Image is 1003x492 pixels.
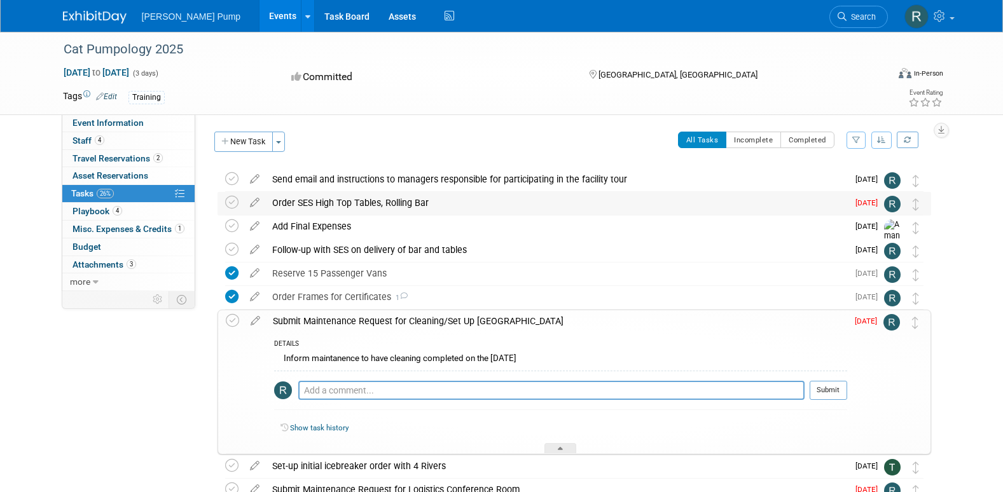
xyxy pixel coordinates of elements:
[266,215,848,237] div: Add Final Expenses
[244,291,266,303] a: edit
[855,175,884,184] span: [DATE]
[147,291,169,308] td: Personalize Event Tab Strip
[62,114,195,132] a: Event Information
[266,168,848,190] div: Send email and instructions to managers responsible for participating in the facility tour
[855,222,884,231] span: [DATE]
[913,222,919,234] i: Move task
[59,38,869,61] div: Cat Pumpology 2025
[266,263,848,284] div: Reserve 15 Passenger Vans
[908,90,943,96] div: Event Rating
[855,245,884,254] span: [DATE]
[913,175,919,187] i: Move task
[62,150,195,167] a: Travel Reservations2
[884,290,901,306] img: Robert Lega
[73,224,184,234] span: Misc. Expenses & Credits
[62,132,195,149] a: Staff4
[73,206,122,216] span: Playbook
[73,153,163,163] span: Travel Reservations
[73,135,104,146] span: Staff
[73,259,136,270] span: Attachments
[70,277,90,287] span: more
[884,243,901,259] img: Robert Lega
[128,91,165,104] div: Training
[63,90,117,104] td: Tags
[883,314,900,331] img: Robert Lega
[62,238,195,256] a: Budget
[913,292,919,304] i: Move task
[855,198,884,207] span: [DATE]
[884,266,901,283] img: Robert Lega
[829,6,888,28] a: Search
[913,461,919,474] i: Move task
[274,339,847,350] div: DETAILS
[913,69,943,78] div: In-Person
[855,317,883,325] span: [DATE]
[274,381,292,399] img: Robert Lega
[142,11,241,22] span: [PERSON_NAME] Pump
[175,224,184,233] span: 1
[62,273,195,290] a: more
[897,132,918,148] a: Refresh
[899,68,911,78] img: Format-Inperson.png
[274,350,847,370] div: Inform maintanence to have cleaning completed on the [DATE]
[855,292,884,301] span: [DATE]
[96,92,117,101] a: Edit
[71,188,114,198] span: Tasks
[169,291,195,308] td: Toggle Event Tabs
[780,132,834,148] button: Completed
[598,70,757,79] span: [GEOGRAPHIC_DATA], [GEOGRAPHIC_DATA]
[113,206,122,215] span: 4
[244,197,266,208] a: edit
[244,268,266,279] a: edit
[90,67,102,78] span: to
[153,153,163,163] span: 2
[62,221,195,238] a: Misc. Expenses & Credits1
[244,221,266,232] a: edit
[214,132,273,152] button: New Task
[73,118,144,128] span: Event Information
[678,132,727,148] button: All Tasks
[847,12,876,22] span: Search
[913,198,919,210] i: Move task
[63,67,130,78] span: [DATE] [DATE]
[391,294,408,302] span: 1
[266,192,848,214] div: Order SES High Top Tables, Rolling Bar
[73,170,148,181] span: Asset Reservations
[884,459,901,475] img: Teri Beth Perkins
[63,11,127,24] img: ExhibitDay
[855,269,884,278] span: [DATE]
[904,4,929,29] img: Robert Lega
[244,244,266,256] a: edit
[132,69,158,78] span: (3 days)
[127,259,136,269] span: 3
[73,242,101,252] span: Budget
[913,269,919,281] i: Move task
[855,461,884,470] span: [DATE]
[244,174,266,185] a: edit
[266,286,848,308] div: Order Frames for Certificates
[266,310,847,332] div: Submit Maintenance Request for Cleaning/Set Up [GEOGRAPHIC_DATA]
[95,135,104,145] span: 4
[810,381,847,400] button: Submit
[287,66,569,88] div: Committed
[290,423,349,432] a: Show task history
[884,219,903,275] img: Amanda Smith
[62,185,195,202] a: Tasks26%
[62,167,195,184] a: Asset Reservations
[912,317,918,329] i: Move task
[244,315,266,327] a: edit
[266,455,848,477] div: Set-up initial icebreaker order with 4 Rivers
[884,196,901,212] img: Robert Lega
[62,203,195,220] a: Playbook4
[726,132,781,148] button: Incomplete
[62,256,195,273] a: Attachments3
[266,239,848,261] div: Follow-up with SES on delivery of bar and tables
[97,189,114,198] span: 26%
[884,172,901,189] img: Robert Lega
[813,66,944,85] div: Event Format
[244,460,266,472] a: edit
[913,245,919,257] i: Move task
